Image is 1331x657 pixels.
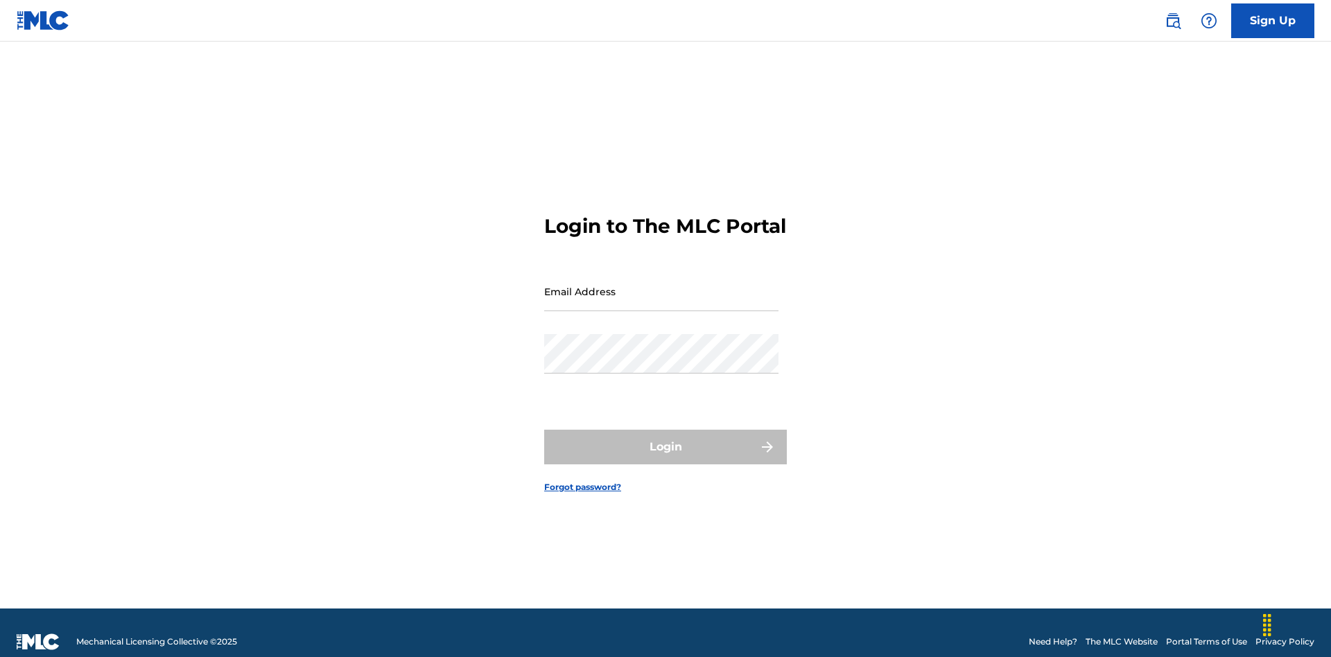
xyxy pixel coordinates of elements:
img: help [1201,12,1217,29]
a: Sign Up [1231,3,1314,38]
img: MLC Logo [17,10,70,30]
a: Forgot password? [544,481,621,493]
div: Drag [1256,604,1278,646]
h3: Login to The MLC Portal [544,214,786,238]
a: Privacy Policy [1255,636,1314,648]
img: logo [17,633,60,650]
span: Mechanical Licensing Collective © 2025 [76,636,237,648]
img: search [1165,12,1181,29]
a: Need Help? [1029,636,1077,648]
div: Help [1195,7,1223,35]
a: Public Search [1159,7,1187,35]
a: Portal Terms of Use [1166,636,1247,648]
a: The MLC Website [1086,636,1158,648]
iframe: Chat Widget [1262,590,1331,657]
